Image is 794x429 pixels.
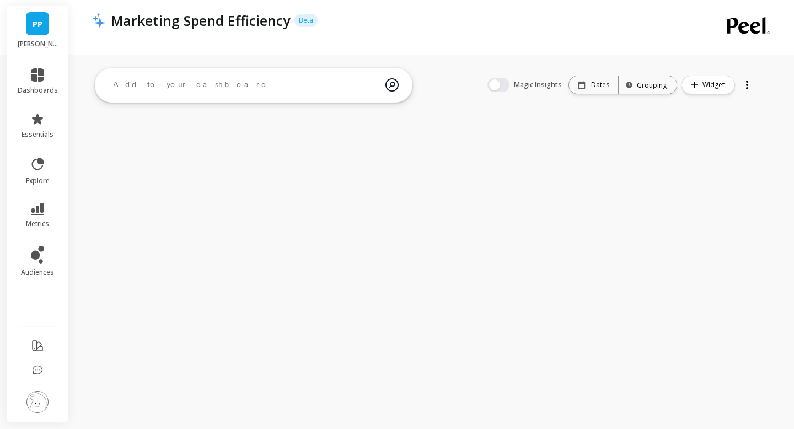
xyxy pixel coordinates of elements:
[26,219,49,228] span: metrics
[26,176,50,185] span: explore
[385,70,399,100] img: magic search icon
[26,391,49,413] img: profile picture
[629,80,667,90] div: Grouping
[18,40,58,49] p: Porter Road - porterroad.myshopify.com
[111,11,290,30] p: Marketing Spend Efficiency
[514,79,564,90] span: Magic Insights
[702,79,728,90] span: Widget
[93,13,105,28] img: header icon
[682,76,735,94] button: Widget
[33,18,42,30] span: PP
[21,268,54,277] span: audiences
[18,86,58,95] span: dashboards
[591,81,609,89] p: Dates
[294,14,318,27] p: Beta
[22,130,53,139] span: essentials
